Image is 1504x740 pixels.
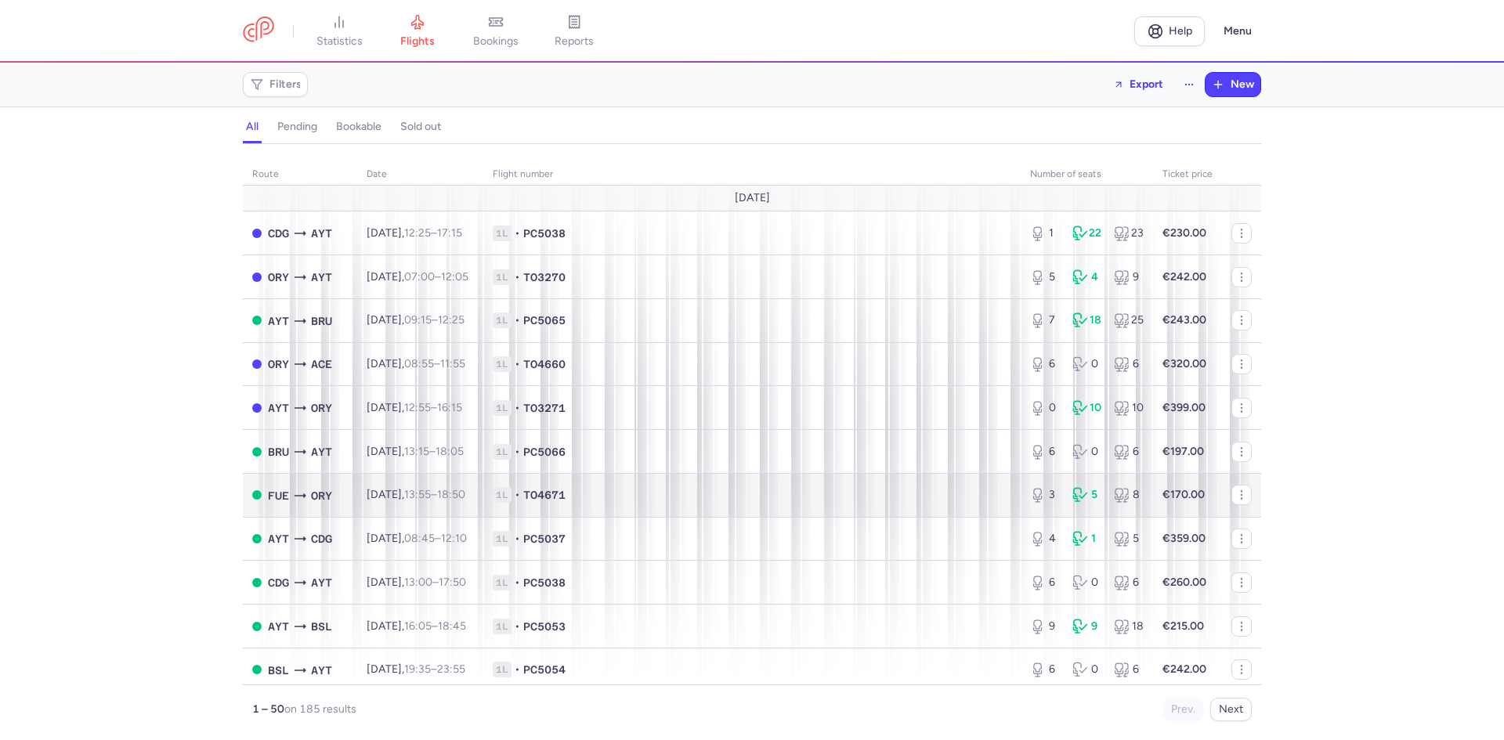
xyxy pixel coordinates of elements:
[336,120,381,134] h4: bookable
[1169,25,1192,37] span: Help
[439,576,466,589] time: 17:50
[1030,400,1060,416] div: 0
[367,445,464,458] span: [DATE],
[493,356,512,372] span: 1L
[438,619,466,633] time: 18:45
[493,400,512,416] span: 1L
[493,619,512,634] span: 1L
[404,576,432,589] time: 13:00
[523,356,566,372] span: TO4660
[252,273,262,282] span: CLOSED
[515,356,520,372] span: •
[268,225,289,242] span: CDG
[1114,575,1144,590] div: 6
[735,192,770,204] span: [DATE]
[404,488,431,501] time: 13:55
[1114,662,1144,677] div: 6
[515,487,520,503] span: •
[268,399,289,417] span: Antalya, Antalya, Turkey
[311,269,332,286] span: Antalya, Antalya, Turkey
[243,16,274,45] a: CitizenPlane red outlined logo
[1072,356,1102,372] div: 0
[493,226,512,241] span: 1L
[404,532,467,545] span: –
[277,120,317,134] h4: pending
[1021,163,1153,186] th: number of seats
[311,574,332,591] span: Antalya, Antalya, Turkey
[311,356,332,373] span: Lanzarote, Lanzarote, Spain
[311,618,332,635] span: Euroairport Swiss, Bâle, Switzerland
[523,619,566,634] span: PC5053
[252,359,262,369] span: CLOSED
[437,488,465,501] time: 18:50
[1114,444,1144,460] div: 6
[268,574,289,591] span: Charles De Gaulle, Paris, France
[311,399,332,417] span: Orly, Paris, France
[473,34,519,49] span: bookings
[1030,312,1060,328] div: 7
[1072,619,1102,634] div: 9
[269,78,302,91] span: Filters
[1072,531,1102,547] div: 1
[404,401,462,414] span: –
[523,226,566,241] span: PC5038
[404,662,465,676] span: –
[252,702,284,716] strong: 1 – 50
[367,270,468,283] span: [DATE],
[367,576,466,589] span: [DATE],
[1114,226,1144,241] div: 23
[1162,270,1206,283] strong: €242.00
[493,269,512,285] span: 1L
[1030,226,1060,241] div: 1
[268,443,289,460] span: Brussels Airport, Brussels, Belgium
[457,14,535,49] a: bookings
[400,34,435,49] span: flights
[441,532,467,545] time: 12:10
[1030,662,1060,677] div: 6
[1072,400,1102,416] div: 10
[1072,312,1102,328] div: 18
[523,531,566,547] span: PC5037
[1162,445,1204,458] strong: €197.00
[268,662,289,679] span: Euroairport Swiss, Bâle, Switzerland
[1103,72,1173,97] button: Export
[404,270,468,283] span: –
[404,226,462,240] span: –
[1214,16,1261,46] button: Menu
[311,662,332,679] span: Antalya, Antalya, Turkey
[404,445,429,458] time: 13:15
[1114,619,1144,634] div: 18
[1130,78,1163,90] span: Export
[244,73,307,96] button: Filters
[1072,269,1102,285] div: 4
[404,357,465,370] span: –
[555,34,594,49] span: reports
[367,488,465,501] span: [DATE],
[404,619,466,633] span: –
[357,163,483,186] th: date
[404,445,464,458] span: –
[311,530,332,547] span: Charles De Gaulle, Paris, France
[1072,487,1102,503] div: 5
[311,225,332,242] span: AYT
[493,312,512,328] span: 1L
[1153,163,1222,186] th: Ticket price
[367,226,462,240] span: [DATE],
[1162,662,1206,676] strong: €242.00
[367,401,462,414] span: [DATE],
[515,444,520,460] span: •
[1072,444,1102,460] div: 0
[268,530,289,547] span: Antalya, Antalya, Turkey
[441,270,468,283] time: 12:05
[1162,619,1204,633] strong: €215.00
[378,14,457,49] a: flights
[404,401,431,414] time: 12:55
[1030,487,1060,503] div: 3
[367,313,465,327] span: [DATE],
[493,444,512,460] span: 1L
[404,576,466,589] span: –
[437,401,462,414] time: 16:15
[523,400,566,416] span: TO3271
[268,356,289,373] span: Orly, Paris, France
[1162,532,1206,545] strong: €359.00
